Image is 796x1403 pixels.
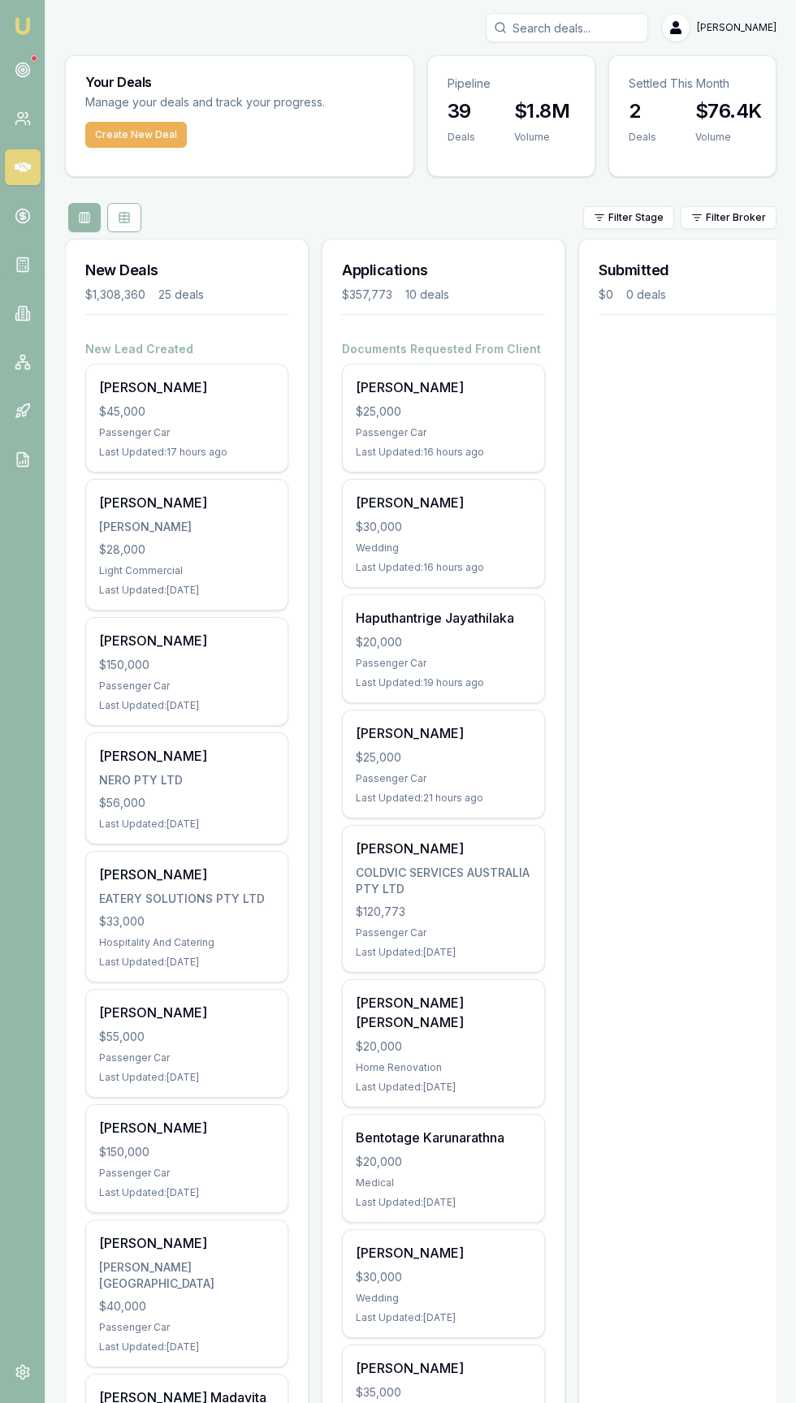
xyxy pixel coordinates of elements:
div: [PERSON_NAME] [99,865,275,884]
div: Deals [448,131,475,144]
h3: 2 [629,98,656,124]
div: Hospitality And Catering [99,936,275,949]
h3: New Deals [85,259,288,282]
div: Passenger Car [356,426,531,439]
div: [PERSON_NAME] [99,1003,275,1022]
span: Filter Stage [608,211,664,224]
div: Last Updated: [DATE] [99,1340,275,1353]
h4: New Lead Created [85,341,288,357]
div: Home Renovation [356,1061,531,1074]
div: Wedding [356,1292,531,1305]
button: Filter Stage [583,206,674,229]
div: [PERSON_NAME] [356,493,531,512]
h3: $76.4K [695,98,761,124]
div: Last Updated: 21 hours ago [356,792,531,805]
div: [PERSON_NAME] [99,1118,275,1138]
h3: Your Deals [85,76,394,88]
div: [PERSON_NAME] [356,1243,531,1263]
div: Last Updated: [DATE] [99,956,275,969]
div: Medical [356,1176,531,1189]
div: Passenger Car [99,1051,275,1064]
div: $20,000 [356,1154,531,1170]
h4: Documents Requested From Client [342,341,545,357]
div: Last Updated: 16 hours ago [356,446,531,459]
div: $150,000 [99,1144,275,1160]
div: Passenger Car [99,426,275,439]
div: Last Updated: [DATE] [99,699,275,712]
img: emu-icon-u.png [13,16,32,36]
div: Last Updated: [DATE] [356,1311,531,1324]
div: $25,000 [356,404,531,420]
button: Filter Broker [681,206,777,229]
div: Passenger Car [356,657,531,670]
div: Passenger Car [99,680,275,693]
div: $25,000 [356,749,531,766]
div: [PERSON_NAME][GEOGRAPHIC_DATA] [99,1259,275,1292]
div: $35,000 [356,1384,531,1401]
div: $45,000 [99,404,275,420]
h3: $1.8M [514,98,569,124]
div: Last Updated: [DATE] [356,1196,531,1209]
div: Last Updated: [DATE] [99,1186,275,1199]
div: Haputhantrige Jayathilaka [356,608,531,628]
div: COLDVIC SERVICES AUSTRALIA PTY LTD [356,865,531,897]
div: Last Updated: [DATE] [356,946,531,959]
div: Last Updated: 19 hours ago [356,676,531,689]
div: NERO PTY LTD [99,772,275,788]
div: Passenger Car [356,926,531,939]
div: Bentotage Karunarathna [356,1128,531,1147]
div: $20,000 [356,1038,531,1055]
div: [PERSON_NAME] [99,378,275,397]
input: Search deals [486,13,648,42]
div: Volume [695,131,761,144]
button: Create New Deal [85,122,187,148]
div: Passenger Car [99,1167,275,1180]
div: [PERSON_NAME] [356,378,531,397]
div: [PERSON_NAME] [99,746,275,766]
p: Manage your deals and track your progress. [85,93,394,112]
div: 0 deals [626,287,666,303]
div: $28,000 [99,542,275,558]
div: [PERSON_NAME] [356,723,531,743]
div: Wedding [356,542,531,555]
span: [PERSON_NAME] [697,21,777,34]
div: Last Updated: [DATE] [356,1081,531,1094]
div: Last Updated: 17 hours ago [99,446,275,459]
h3: 39 [448,98,475,124]
div: Passenger Car [99,1321,275,1334]
div: EATERY SOLUTIONS PTY LTD [99,891,275,907]
div: [PERSON_NAME] [356,839,531,858]
div: $150,000 [99,657,275,673]
div: [PERSON_NAME] [99,631,275,650]
div: 25 deals [158,287,204,303]
div: $30,000 [356,519,531,535]
div: Last Updated: [DATE] [99,818,275,831]
div: $56,000 [99,795,275,811]
div: [PERSON_NAME] [356,1358,531,1378]
p: Settled This Month [629,76,756,92]
div: [PERSON_NAME] [99,493,275,512]
div: Deals [629,131,656,144]
div: [PERSON_NAME] [99,1233,275,1253]
h3: Applications [342,259,545,282]
div: $33,000 [99,913,275,930]
div: $357,773 [342,287,392,303]
div: $120,773 [356,904,531,920]
div: [PERSON_NAME] [PERSON_NAME] [356,993,531,1032]
div: $55,000 [99,1029,275,1045]
div: $30,000 [356,1269,531,1285]
div: Volume [514,131,569,144]
div: $1,308,360 [85,287,145,303]
p: Pipeline [448,76,575,92]
div: Light Commercial [99,564,275,577]
div: $20,000 [356,634,531,650]
div: Last Updated: 16 hours ago [356,561,531,574]
div: $40,000 [99,1298,275,1315]
div: Last Updated: [DATE] [99,584,275,597]
div: 10 deals [405,287,449,303]
div: Passenger Car [356,772,531,785]
div: Last Updated: [DATE] [99,1071,275,1084]
div: $0 [599,287,613,303]
span: Filter Broker [706,211,766,224]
